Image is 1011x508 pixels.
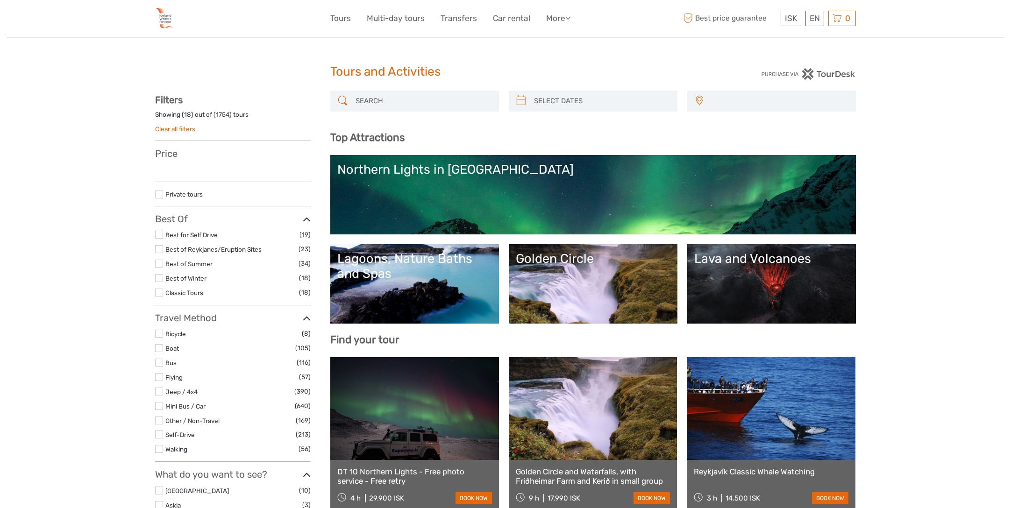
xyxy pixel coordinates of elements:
[165,330,186,338] a: Bicycle
[694,251,849,317] a: Lava and Volcanoes
[155,110,311,125] div: Showing ( ) out of ( ) tours
[694,467,848,476] a: Reykjavík Classic Whale Watching
[330,333,399,346] b: Find your tour
[805,11,824,26] div: EN
[634,492,670,504] a: book now
[302,328,311,339] span: (8)
[155,213,311,225] h3: Best Of
[165,417,220,424] a: Other / Non-Travel
[529,494,539,502] span: 9 h
[155,312,311,324] h3: Travel Method
[295,343,311,353] span: (105)
[299,485,311,496] span: (10)
[299,372,311,382] span: (57)
[337,162,849,177] div: Northern Lights in [GEOGRAPHIC_DATA]
[330,131,405,144] b: Top Attractions
[165,374,183,381] a: Flying
[299,258,311,269] span: (34)
[155,94,183,106] strong: Filters
[844,14,852,23] span: 0
[299,244,311,254] span: (23)
[216,110,229,119] label: 1754
[530,93,673,109] input: SELECT DATES
[165,190,203,198] a: Private tours
[726,494,760,502] div: 14.500 ISK
[294,386,311,397] span: (390)
[681,11,778,26] span: Best price guarantee
[299,229,311,240] span: (19)
[548,494,580,502] div: 17.990 ISK
[165,289,203,296] a: Classic Tours
[337,467,492,486] a: DT 10 Northern Lights - Free photo service - Free retry
[165,402,206,410] a: Mini Bus / Car
[707,494,717,502] span: 3 h
[297,357,311,368] span: (116)
[493,12,530,25] a: Car rental
[785,14,797,23] span: ISK
[546,12,570,25] a: More
[812,492,848,504] a: book now
[369,494,404,502] div: 29.900 ISK
[155,7,175,30] img: 2459-dcd33dd9-735b-4d51-8392-92c025990c57_logo_small.png
[441,12,477,25] a: Transfers
[155,125,195,133] a: Clear all filters
[165,231,218,239] a: Best for Self Drive
[296,415,311,426] span: (169)
[165,445,187,453] a: Walking
[155,469,311,480] h3: What do you want to see?
[337,251,492,317] a: Lagoons, Nature Baths and Spas
[184,110,191,119] label: 18
[165,275,206,282] a: Best of Winter
[165,487,229,494] a: [GEOGRAPHIC_DATA]
[352,93,494,109] input: SEARCH
[299,273,311,283] span: (18)
[165,246,262,253] a: Best of Reykjanes/Eruption Sites
[296,429,311,440] span: (213)
[516,251,670,266] div: Golden Circle
[165,431,195,438] a: Self-Drive
[330,12,351,25] a: Tours
[299,287,311,298] span: (18)
[165,388,198,395] a: Jeep / 4x4
[516,251,670,317] a: Golden Circle
[295,401,311,411] span: (640)
[456,492,492,504] a: book now
[761,68,856,80] img: PurchaseViaTourDesk.png
[155,148,311,159] h3: Price
[165,359,177,367] a: Bus
[350,494,361,502] span: 4 h
[337,162,849,227] a: Northern Lights in [GEOGRAPHIC_DATA]
[367,12,425,25] a: Multi-day tours
[516,467,670,486] a: Golden Circle and Waterfalls, with Friðheimar Farm and Kerið in small group
[165,345,179,352] a: Boat
[165,260,213,268] a: Best of Summer
[694,251,849,266] div: Lava and Volcanoes
[330,64,681,79] h1: Tours and Activities
[299,444,311,454] span: (56)
[337,251,492,282] div: Lagoons, Nature Baths and Spas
